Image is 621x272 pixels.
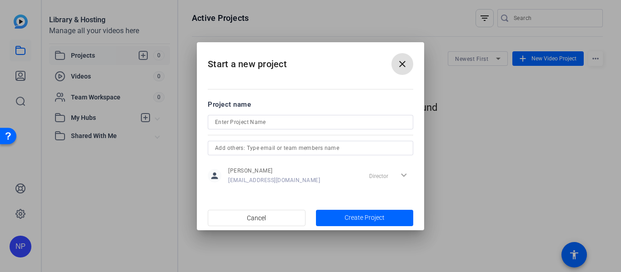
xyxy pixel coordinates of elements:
[247,209,266,227] span: Cancel
[345,213,385,223] span: Create Project
[215,117,406,128] input: Enter Project Name
[208,210,305,226] button: Cancel
[215,143,406,153] input: Add others: Type email or team members name
[228,167,320,174] span: [PERSON_NAME]
[208,99,413,109] div: Project name
[228,177,320,184] span: [EMAIL_ADDRESS][DOMAIN_NAME]
[397,59,408,69] mat-icon: close
[208,169,221,183] mat-icon: person
[197,42,424,79] h2: Start a new project
[316,210,414,226] button: Create Project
